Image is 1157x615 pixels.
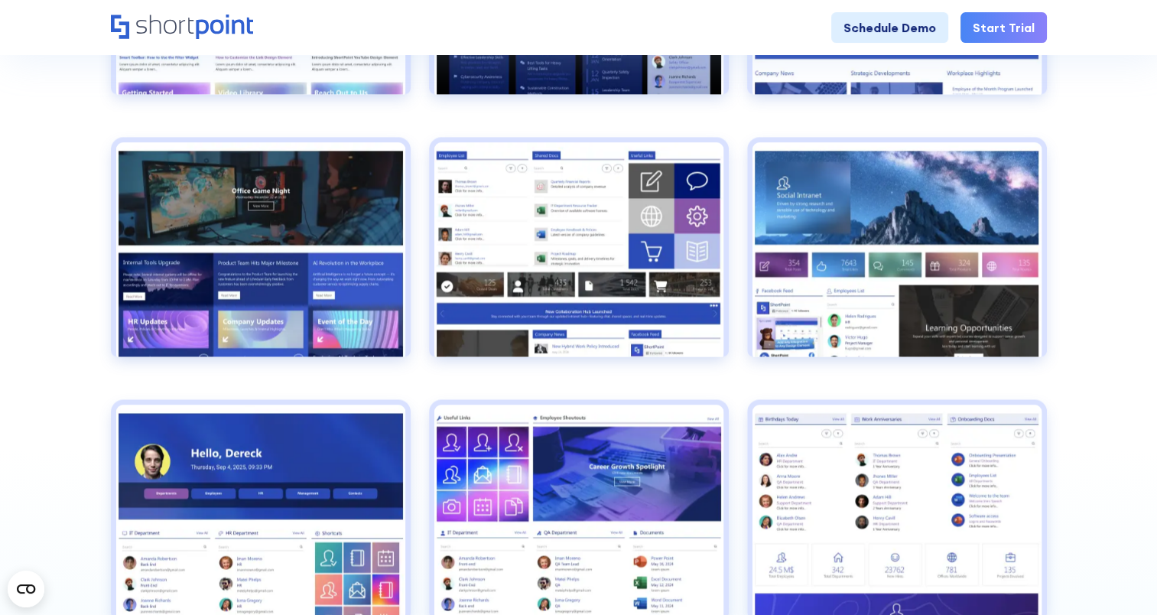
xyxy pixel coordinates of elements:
a: Social Layout 2 [747,137,1047,381]
button: Open CMP widget [8,571,44,607]
a: News Portal 2 [111,137,411,381]
iframe: Chat Widget [1081,542,1157,615]
a: Start Trial [960,12,1047,43]
a: Home [111,15,253,41]
a: Social Layout 1 [429,137,729,381]
a: Schedule Demo [831,12,948,43]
